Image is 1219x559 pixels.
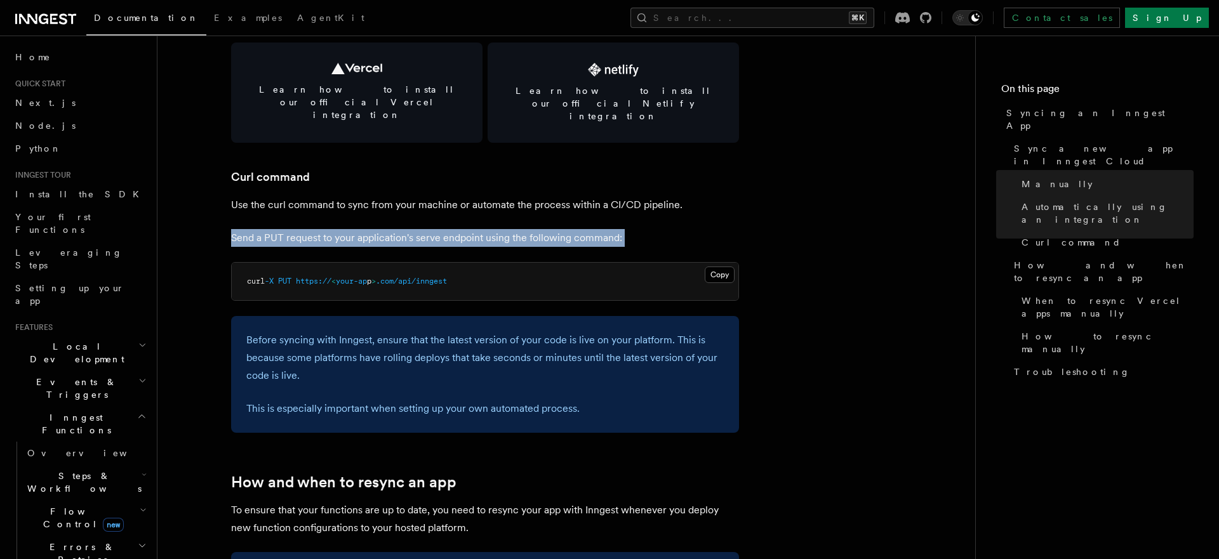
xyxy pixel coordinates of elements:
span: < [331,277,336,286]
a: Automatically using an integration [1016,195,1194,231]
span: Sync a new app in Inngest Cloud [1014,142,1194,168]
a: How to resync manually [1016,325,1194,360]
span: Home [15,51,51,63]
span: Install the SDK [15,189,147,199]
span: Examples [214,13,282,23]
a: Curl command [1016,231,1194,254]
span: Overview [27,448,158,458]
a: Overview [22,442,149,464]
p: To ensure that your functions are up to date, you need to resync your app with Inngest whenever y... [231,501,739,537]
span: Quick start [10,79,65,89]
a: Contact sales [1004,8,1120,28]
span: How to resync manually [1022,330,1194,355]
span: Documentation [94,13,199,23]
a: Home [10,46,149,69]
span: Features [10,322,53,332]
span: Next.js [15,98,76,108]
span: Leveraging Steps [15,247,123,270]
span: Automatically using an integration [1022,201,1194,226]
span: Events & Triggers [10,376,138,401]
a: Python [10,137,149,160]
p: This is especially important when setting up your own automated process. [246,400,724,418]
a: Your first Functions [10,206,149,241]
span: Flow Control [22,505,140,530]
a: AgentKit [290,4,372,34]
span: Inngest Functions [10,411,137,437]
a: Syncing an Inngest App [1001,102,1194,137]
a: Learn how to install our official Netlify integration [488,43,739,143]
span: Local Development [10,340,138,365]
button: Local Development [10,335,149,371]
button: Copy [705,266,735,283]
a: Leveraging Steps [10,241,149,277]
button: Events & Triggers [10,371,149,406]
h4: On this page [1001,81,1194,102]
button: Inngest Functions [10,406,149,442]
kbd: ⌘K [849,11,867,24]
a: Install the SDK [10,183,149,206]
a: Node.js [10,114,149,137]
span: Learn how to install our official Netlify integration [503,84,724,122]
p: Use the curl command to sync from your machine or automate the process within a CI/CD pipeline. [231,196,739,214]
span: .com/api/inngest [376,277,447,286]
a: When to resync Vercel apps manually [1016,289,1194,325]
a: Documentation [86,4,206,36]
span: Inngest tour [10,170,71,180]
span: Python [15,143,62,154]
a: Troubleshooting [1009,360,1194,383]
a: Sync a new app in Inngest Cloud [1009,137,1194,173]
span: > [371,277,376,286]
span: Syncing an Inngest App [1006,107,1194,132]
span: When to resync Vercel apps manually [1022,294,1194,320]
span: Curl command [1022,236,1121,249]
button: Search...⌘K [630,8,874,28]
button: Steps & Workflows [22,464,149,500]
span: Setting up your app [15,283,124,306]
span: PUT [278,277,291,286]
a: Sign Up [1125,8,1209,28]
a: Curl command [231,168,310,186]
span: your-ap [336,277,367,286]
a: How and when to resync an app [1009,254,1194,289]
span: Node.js [15,121,76,131]
span: Learn how to install our official Vercel integration [246,83,467,121]
p: Send a PUT request to your application's serve endpoint using the following command: [231,229,739,247]
span: How and when to resync an app [1014,259,1194,284]
span: new [103,518,124,532]
a: Manually [1016,173,1194,195]
button: Toggle dark mode [952,10,983,25]
button: Flow Controlnew [22,500,149,536]
span: Manually [1022,178,1093,190]
span: Steps & Workflows [22,470,142,495]
a: Examples [206,4,290,34]
a: How and when to resync an app [231,473,456,491]
span: p [367,277,371,286]
span: curl [247,277,265,286]
span: -X [265,277,274,286]
span: Your first Functions [15,212,91,235]
p: Before syncing with Inngest, ensure that the latest version of your code is live on your platform... [246,331,724,385]
span: Troubleshooting [1014,365,1130,378]
span: https:// [296,277,331,286]
a: Learn how to install our official Vercel integration [231,43,483,143]
span: AgentKit [297,13,364,23]
a: Next.js [10,91,149,114]
a: Setting up your app [10,277,149,312]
